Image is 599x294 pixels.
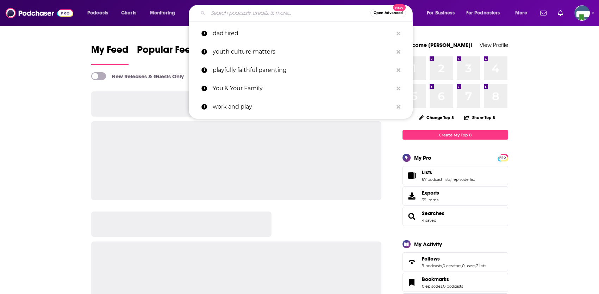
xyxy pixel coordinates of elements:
[150,8,175,18] span: Monitoring
[117,7,141,19] a: Charts
[510,7,536,19] button: open menu
[450,177,451,182] span: ,
[403,42,472,48] a: Welcome [PERSON_NAME]!
[427,8,455,18] span: For Business
[462,263,475,268] a: 0 users
[82,7,117,19] button: open menu
[403,252,508,271] span: Follows
[213,24,393,43] p: dad tired
[405,191,419,201] span: Exports
[443,284,463,289] a: 0 podcasts
[374,11,403,15] span: Open Advanced
[403,186,508,206] a: Exports
[145,7,184,19] button: open menu
[422,177,450,182] a: 67 podcast lists
[422,169,475,176] a: Lists
[414,241,442,247] div: My Activity
[213,79,393,98] p: You & Your Family
[462,7,510,19] button: open menu
[422,256,440,262] span: Follows
[189,61,413,79] a: playfully faithful parenting
[87,8,108,18] span: Podcasts
[393,4,406,11] span: New
[574,5,590,21] img: User Profile
[403,166,508,185] span: Lists
[422,210,444,216] a: Searches
[91,44,129,60] span: My Feed
[422,284,442,289] a: 0 episodes
[137,44,197,60] span: Popular Feed
[405,257,419,267] a: Follows
[189,24,413,43] a: dad tired
[422,276,449,282] span: Bookmarks
[574,5,590,21] span: Logged in as KCMedia
[476,263,486,268] a: 2 lists
[403,207,508,226] span: Searches
[121,8,136,18] span: Charts
[475,263,476,268] span: ,
[461,263,462,268] span: ,
[422,263,442,268] a: 9 podcasts
[422,169,432,176] span: Lists
[422,197,439,202] span: 39 items
[422,256,486,262] a: Follows
[464,111,495,124] button: Share Top 8
[515,8,527,18] span: More
[537,7,549,19] a: Show notifications dropdown
[499,155,507,160] a: PRO
[574,5,590,21] button: Show profile menu
[189,98,413,116] a: work and play
[480,42,508,48] a: View Profile
[403,130,508,140] a: Create My Top 8
[405,212,419,221] a: Searches
[403,273,508,292] span: Bookmarks
[213,98,393,116] p: work and play
[555,7,566,19] a: Show notifications dropdown
[466,8,500,18] span: For Podcasters
[422,218,436,223] a: 4 saved
[91,44,129,65] a: My Feed
[422,276,463,282] a: Bookmarks
[415,113,458,122] button: Change Top 8
[442,284,443,289] span: ,
[137,44,197,65] a: Popular Feed
[195,5,419,21] div: Search podcasts, credits, & more...
[189,79,413,98] a: You & Your Family
[91,72,184,80] a: New Releases & Guests Only
[422,190,439,196] span: Exports
[189,43,413,61] a: youth culture matters
[405,277,419,287] a: Bookmarks
[208,7,370,19] input: Search podcasts, credits, & more...
[422,7,463,19] button: open menu
[213,43,393,61] p: youth culture matters
[451,177,475,182] a: 1 episode list
[6,6,73,20] img: Podchaser - Follow, Share and Rate Podcasts
[370,9,406,17] button: Open AdvancedNew
[213,61,393,79] p: playfully faithful parenting
[414,154,431,161] div: My Pro
[405,171,419,180] a: Lists
[443,263,461,268] a: 0 creators
[442,263,443,268] span: ,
